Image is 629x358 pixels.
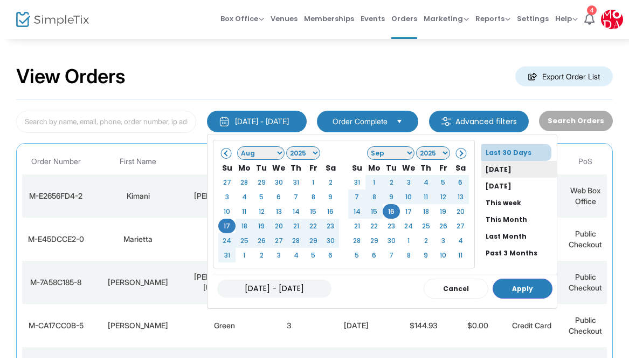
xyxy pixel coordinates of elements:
[305,233,322,248] td: 29
[441,116,452,127] img: filter
[305,175,322,190] td: 1
[348,175,365,190] td: 31
[424,13,469,24] span: Marketing
[120,157,156,166] span: First Name
[236,175,253,190] td: 28
[253,248,270,262] td: 2
[270,160,287,175] th: We
[206,157,243,166] span: Last Name
[400,160,417,175] th: We
[452,204,469,219] td: 20
[322,233,339,248] td: 30
[270,204,287,219] td: 13
[253,190,270,204] td: 5
[391,5,417,32] span: Orders
[400,175,417,190] td: 3
[322,175,339,190] td: 2
[305,160,322,175] th: Fr
[220,13,264,24] span: Box Office
[452,160,469,175] th: Sa
[304,5,354,32] span: Memberships
[383,219,400,233] td: 23
[305,248,322,262] td: 5
[217,280,331,298] input: MM/DD/YYYY - MM/DD/YYYY
[92,191,184,201] div: Kimani
[481,178,557,194] li: [DATE]
[270,219,287,233] td: 20
[493,279,552,299] button: Apply
[383,204,400,219] td: 16
[207,111,307,132] button: [DATE] - [DATE]
[481,144,551,161] li: Last 30 Days
[25,277,87,288] div: M-7A58C185-8
[570,186,600,206] span: Web Box Office
[417,233,434,248] td: 2
[348,190,365,204] td: 7
[319,320,394,331] div: 9/16/2025
[517,5,549,32] span: Settings
[434,160,452,175] th: Fr
[434,175,452,190] td: 5
[218,248,236,262] td: 31
[417,175,434,190] td: 4
[348,160,365,175] th: Su
[92,320,184,331] div: Amanda
[451,304,504,347] td: $0.00
[383,175,400,190] td: 2
[287,233,305,248] td: 28
[434,190,452,204] td: 12
[16,111,196,133] input: Search by name, email, phone, order number, ip address, or last 4 digits of card
[452,219,469,233] td: 27
[218,233,236,248] td: 24
[481,228,557,245] li: Last Month
[287,160,305,175] th: Th
[348,233,365,248] td: 28
[365,175,383,190] td: 1
[270,190,287,204] td: 6
[361,5,385,32] span: Events
[236,233,253,248] td: 25
[218,190,236,204] td: 3
[322,160,339,175] th: Sa
[569,229,602,249] span: Public Checkout
[452,190,469,204] td: 13
[365,190,383,204] td: 8
[365,204,383,219] td: 15
[322,190,339,204] td: 9
[481,211,557,228] li: This Month
[25,320,87,331] div: M-CA17CC0B-5
[429,111,529,132] m-button: Advanced filters
[348,219,365,233] td: 21
[253,160,270,175] th: Tu
[383,160,400,175] th: Tu
[236,160,253,175] th: Mo
[417,160,434,175] th: Th
[383,233,400,248] td: 30
[417,219,434,233] td: 25
[218,160,236,175] th: Su
[383,248,400,262] td: 7
[400,190,417,204] td: 10
[400,219,417,233] td: 24
[578,157,592,166] span: PoS
[235,116,289,127] div: [DATE] - [DATE]
[218,219,236,233] td: 17
[218,175,236,190] td: 27
[31,157,81,166] span: Order Number
[365,219,383,233] td: 22
[25,234,87,245] div: M-E45DCCE2-0
[587,5,597,15] div: 4
[348,248,365,262] td: 5
[383,190,400,204] td: 9
[417,190,434,204] td: 11
[555,13,578,24] span: Help
[287,219,305,233] td: 21
[424,279,488,299] button: Cancel
[305,219,322,233] td: 22
[392,116,407,127] button: Select
[434,204,452,219] td: 19
[322,219,339,233] td: 23
[236,190,253,204] td: 4
[434,233,452,248] td: 3
[253,233,270,248] td: 26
